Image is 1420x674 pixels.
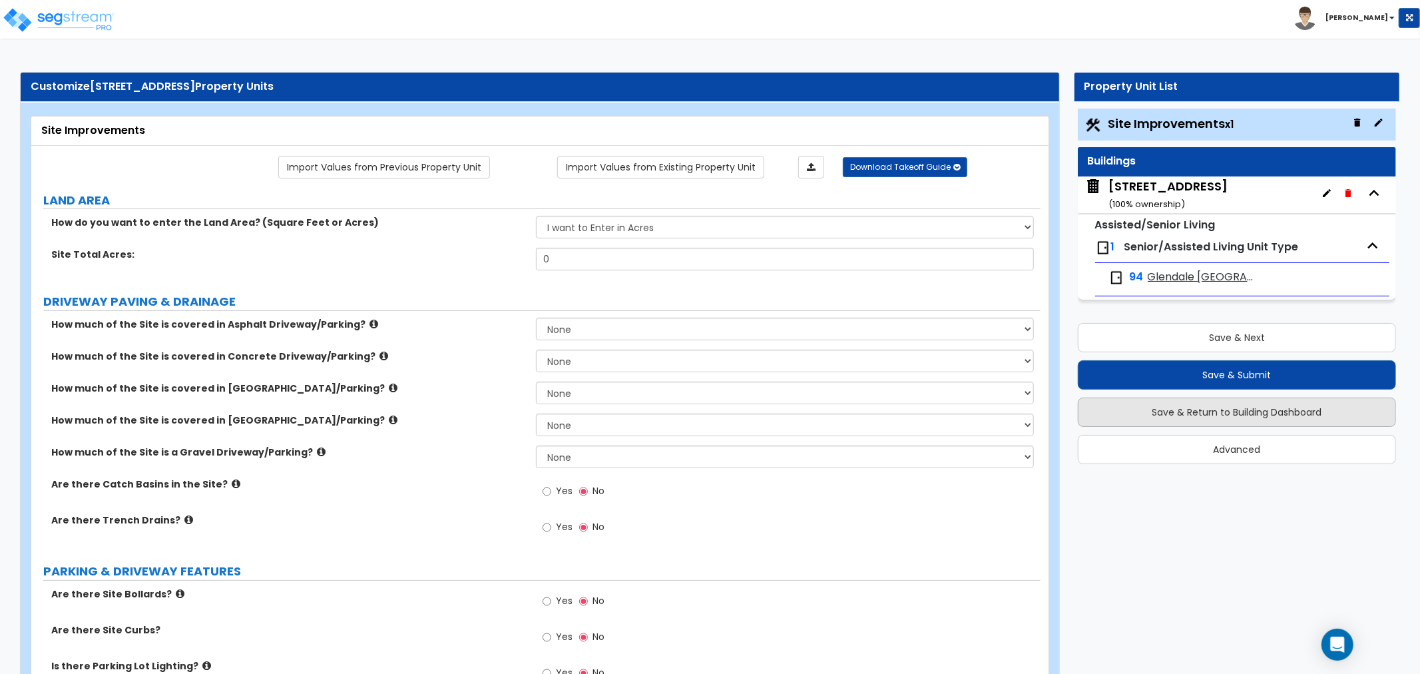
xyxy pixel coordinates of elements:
[556,520,573,533] span: Yes
[798,156,824,178] a: Import the dynamic attributes value through Excel sheet
[1294,7,1317,30] img: avatar.png
[1321,629,1353,661] div: Open Intercom Messenger
[51,248,526,261] label: Site Total Acres:
[1095,217,1216,232] small: Assisted/Senior Living
[1108,198,1185,210] small: ( 100 % ownership)
[202,661,211,671] i: click for more info!
[592,630,604,643] span: No
[579,520,588,535] input: No
[1325,13,1388,23] b: [PERSON_NAME]
[543,484,551,499] input: Yes
[2,7,115,33] img: logo_pro_r.png
[379,351,388,361] i: click for more info!
[369,319,378,329] i: click for more info!
[1111,239,1115,254] span: 1
[557,156,764,178] a: Import the dynamic attribute values from existing properties.
[51,446,526,459] label: How much of the Site is a Gravel Driveway/Parking?
[592,594,604,607] span: No
[51,318,526,331] label: How much of the Site is covered in Asphalt Driveway/Parking?
[1130,270,1144,285] span: 94
[389,383,397,393] i: click for more info!
[317,447,326,457] i: click for more info!
[1108,270,1124,286] img: door.png
[1124,239,1299,254] span: Senior/Assisted Living Unit Type
[1078,398,1396,427] button: Save & Return to Building Dashboard
[592,520,604,533] span: No
[1088,154,1386,169] div: Buildings
[1084,79,1389,95] div: Property Unit List
[1084,178,1102,195] img: building.svg
[184,515,193,525] i: click for more info!
[51,414,526,427] label: How much of the Site is covered in [GEOGRAPHIC_DATA]/Parking?
[1095,240,1111,256] img: door.png
[90,79,195,94] span: [STREET_ADDRESS]
[556,484,573,498] span: Yes
[51,382,526,395] label: How much of the Site is covered in [GEOGRAPHIC_DATA]/Parking?
[1078,323,1396,352] button: Save & Next
[232,479,240,489] i: click for more info!
[1148,270,1256,285] span: Glendale WI Propco LLC
[51,513,526,527] label: Are there Trench Drains?
[51,216,526,229] label: How do you want to enter the Land Area? (Square Feet or Acres)
[843,157,967,177] button: Download Takeoff Guide
[556,630,573,643] span: Yes
[1108,115,1234,132] span: Site Improvements
[51,623,526,637] label: Are there Site Curbs?
[543,594,551,609] input: Yes
[1084,178,1228,212] span: 6263 North Green Bay Avenue Glendale
[579,484,588,499] input: No
[31,79,1049,95] div: Customize Property Units
[579,594,588,609] input: No
[850,161,951,172] span: Download Takeoff Guide
[579,630,588,645] input: No
[43,293,1041,310] label: DRIVEWAY PAVING & DRAINAGE
[51,350,526,363] label: How much of the Site is covered in Concrete Driveway/Parking?
[1226,117,1234,131] small: x1
[543,630,551,645] input: Yes
[556,594,573,607] span: Yes
[1078,360,1396,390] button: Save & Submit
[1084,117,1102,134] img: Construction.png
[43,563,1041,580] label: PARKING & DRIVEWAY FEATURES
[51,659,526,673] label: Is there Parking Lot Lighting?
[51,587,526,601] label: Are there Site Bollards?
[176,589,184,599] i: click for more info!
[1078,435,1396,464] button: Advanced
[1108,178,1228,212] div: [STREET_ADDRESS]
[543,520,551,535] input: Yes
[41,123,1039,139] div: Site Improvements
[592,484,604,498] span: No
[278,156,490,178] a: Import the dynamic attribute values from previous properties.
[43,192,1041,209] label: LAND AREA
[51,478,526,491] label: Are there Catch Basins in the Site?
[389,415,397,425] i: click for more info!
